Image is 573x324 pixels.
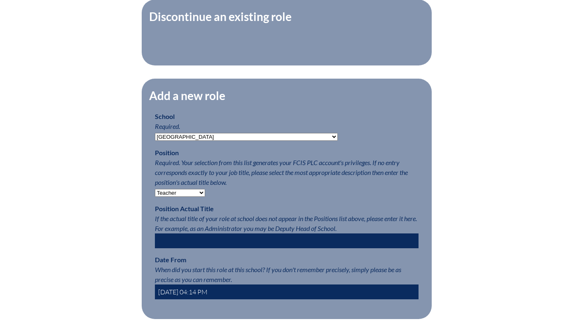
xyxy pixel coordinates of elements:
span: Required. [155,122,180,130]
span: When did you start this role at this school? If you don't remember precisely, simply please be as... [155,266,401,283]
span: Required. Your selection from this list generates your FCIS PLC account's privileges. If no entry... [155,159,408,186]
label: Date From [155,256,186,263]
label: Position [155,149,179,156]
label: School [155,112,175,120]
label: Position Actual Title [155,205,214,212]
legend: Add a new role [148,89,226,103]
span: If the actual title of your role at school does not appear in the Positions list above, please en... [155,214,417,232]
legend: Discontinue an existing role [148,9,292,23]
